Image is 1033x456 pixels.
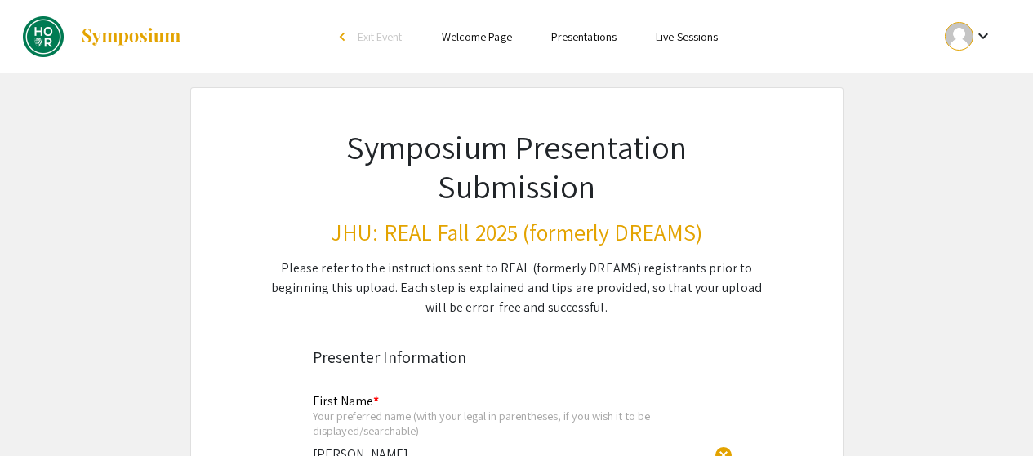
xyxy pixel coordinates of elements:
[23,16,64,57] img: JHU: REAL Fall 2025 (formerly DREAMS)
[313,409,707,437] div: Your preferred name (with your legal in parentheses, if you wish it to be displayed/searchable)
[656,29,718,44] a: Live Sessions
[313,392,379,410] mat-label: First Name
[270,259,764,317] div: Please refer to the instructions sent to REAL (formerly DREAMS) registrants prior to beginning th...
[12,383,69,444] iframe: Chat
[928,18,1010,55] button: Expand account dropdown
[551,29,617,44] a: Presentations
[80,27,182,46] img: Symposium by ForagerOne
[313,345,721,370] div: Presenter Information
[973,26,993,46] mat-icon: Expand account dropdown
[358,29,403,44] span: Exit Event
[270,127,764,206] h1: Symposium Presentation Submission
[270,219,764,246] h3: JHU: REAL Fall 2025 (formerly DREAMS)
[340,32,350,42] div: arrow_back_ios
[23,16,182,57] a: JHU: REAL Fall 2025 (formerly DREAMS)
[442,29,512,44] a: Welcome Page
